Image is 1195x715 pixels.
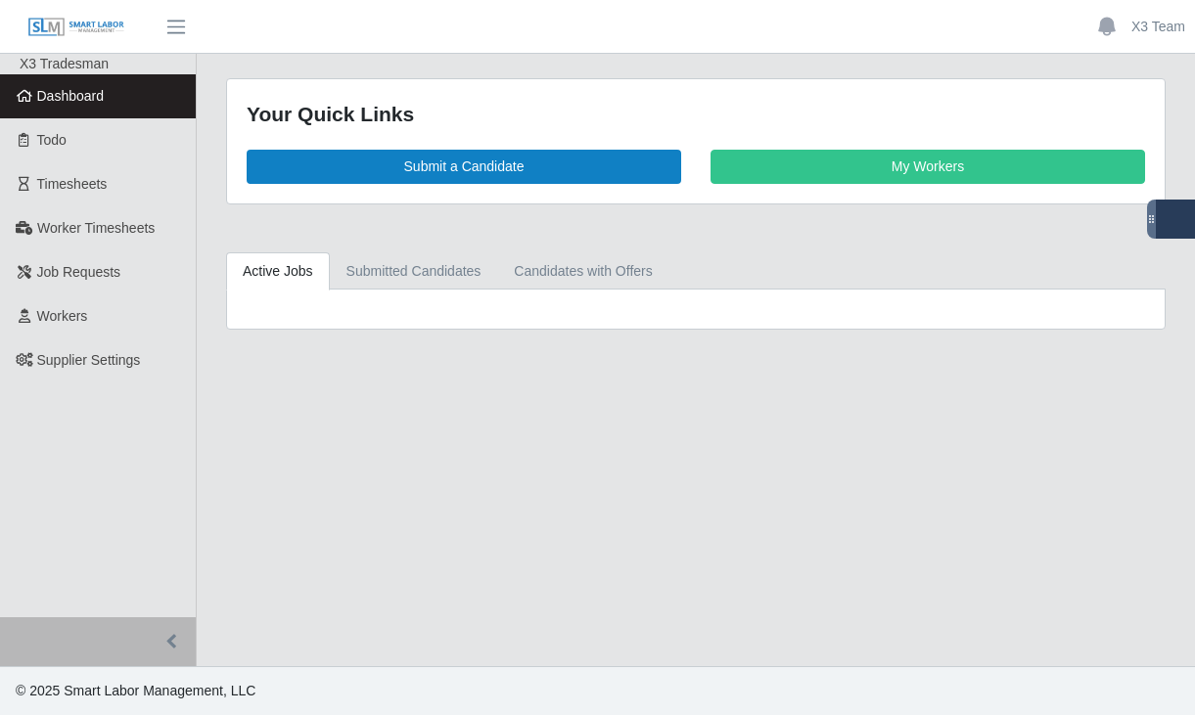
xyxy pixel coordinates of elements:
span: Dashboard [37,88,105,104]
span: Worker Timesheets [37,220,155,236]
span: © 2025 Smart Labor Management, LLC [16,683,255,698]
span: Timesheets [37,176,108,192]
span: Workers [37,308,88,324]
a: X3 Team [1131,17,1185,37]
a: Submit a Candidate [247,150,681,184]
a: Candidates with Offers [497,252,668,290]
img: SLM Logo [27,17,125,38]
div: Your Quick Links [247,99,1145,130]
a: Active Jobs [226,252,330,290]
span: X3 Tradesman [20,56,109,71]
a: My Workers [711,150,1145,184]
span: Todo [37,132,67,148]
a: Submitted Candidates [330,252,498,290]
span: Supplier Settings [37,352,141,368]
span: Job Requests [37,264,121,280]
